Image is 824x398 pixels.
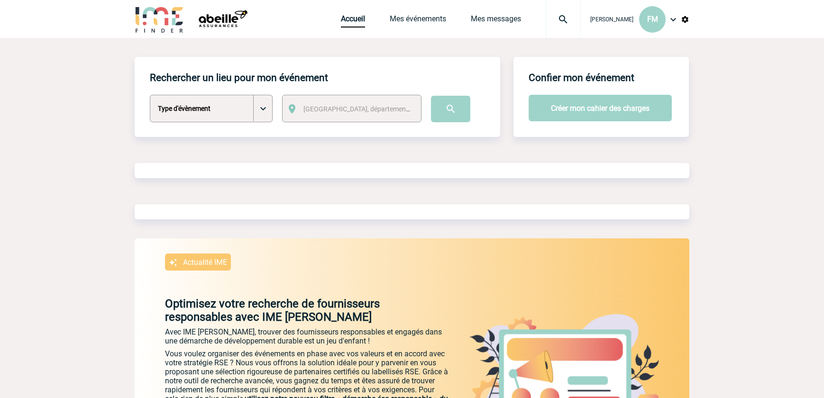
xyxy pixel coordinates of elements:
[529,72,634,83] h4: Confier mon événement
[303,105,435,113] span: [GEOGRAPHIC_DATA], département, région...
[471,14,521,27] a: Mes messages
[183,258,227,267] p: Actualité IME
[135,6,184,33] img: IME-Finder
[647,15,658,24] span: FM
[341,14,365,27] a: Accueil
[431,96,470,122] input: Submit
[135,297,449,324] p: Optimisez votre recherche de fournisseurs responsables avec IME [PERSON_NAME]
[590,16,633,23] span: [PERSON_NAME]
[529,95,672,121] button: Créer mon cahier des charges
[165,327,449,345] p: Avec IME [PERSON_NAME], trouver des fournisseurs responsables et engagés dans une démarche de dév...
[150,72,328,83] h4: Rechercher un lieu pour mon événement
[390,14,446,27] a: Mes événements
